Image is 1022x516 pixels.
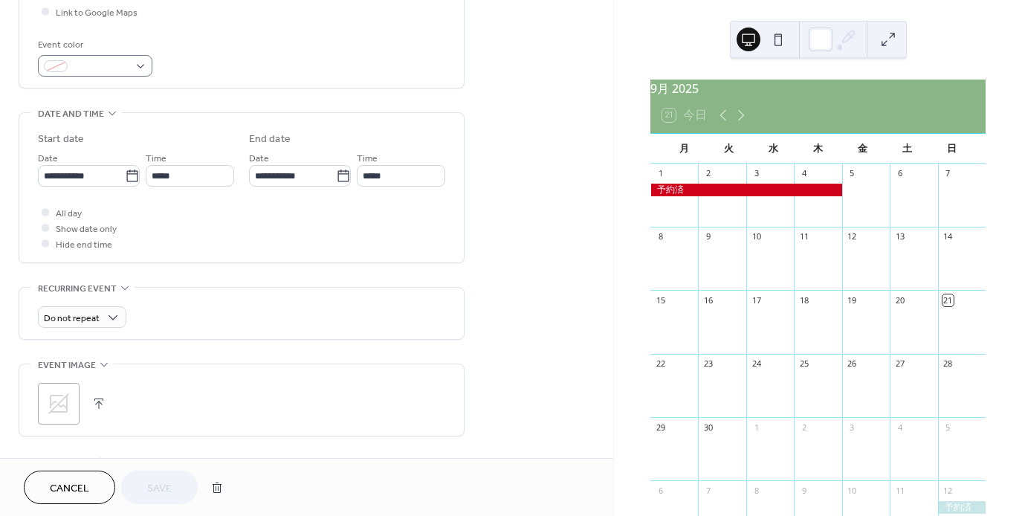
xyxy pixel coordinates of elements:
[942,485,954,496] div: 12
[942,231,954,242] div: 14
[38,37,149,53] div: Event color
[798,485,809,496] div: 9
[751,485,762,496] div: 8
[798,231,809,242] div: 11
[357,151,378,167] span: Time
[894,422,905,433] div: 4
[38,106,104,122] span: Date and time
[655,422,666,433] div: 29
[847,231,858,242] div: 12
[798,422,809,433] div: 2
[146,151,166,167] span: Time
[847,294,858,306] div: 19
[249,132,291,147] div: End date
[702,485,714,496] div: 7
[942,358,954,370] div: 28
[38,151,58,167] span: Date
[938,501,986,514] div: 予約済
[751,422,762,433] div: 1
[24,471,115,504] button: Cancel
[796,134,841,164] div: 木
[56,237,112,253] span: Hide end time
[894,294,905,306] div: 20
[38,132,84,147] div: Start date
[655,168,666,179] div: 1
[702,294,714,306] div: 16
[840,134,884,164] div: 金
[38,454,94,470] span: Event links
[38,281,117,297] span: Recurring event
[847,485,858,496] div: 10
[798,358,809,370] div: 25
[847,358,858,370] div: 26
[894,168,905,179] div: 6
[56,206,82,222] span: All day
[894,358,905,370] div: 27
[655,358,666,370] div: 22
[655,231,666,242] div: 8
[894,485,905,496] div: 11
[751,231,762,242] div: 10
[249,151,269,167] span: Date
[50,481,89,497] span: Cancel
[798,294,809,306] div: 18
[44,310,100,327] span: Do not repeat
[38,358,96,373] span: Event image
[650,184,842,196] div: 予約済
[702,358,714,370] div: 23
[655,485,666,496] div: 6
[894,231,905,242] div: 13
[847,168,858,179] div: 5
[650,80,986,97] div: 9月 2025
[942,422,954,433] div: 5
[942,294,954,306] div: 21
[702,231,714,242] div: 9
[56,5,138,21] span: Link to Google Maps
[655,294,666,306] div: 15
[847,422,858,433] div: 3
[702,168,714,179] div: 2
[942,168,954,179] div: 7
[702,422,714,433] div: 30
[707,134,751,164] div: 火
[56,222,117,237] span: Show date only
[751,168,762,179] div: 3
[884,134,929,164] div: 土
[929,134,974,164] div: 日
[38,383,80,425] div: ;
[751,358,762,370] div: 24
[751,294,762,306] div: 17
[662,134,707,164] div: 月
[751,134,796,164] div: 水
[798,168,809,179] div: 4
